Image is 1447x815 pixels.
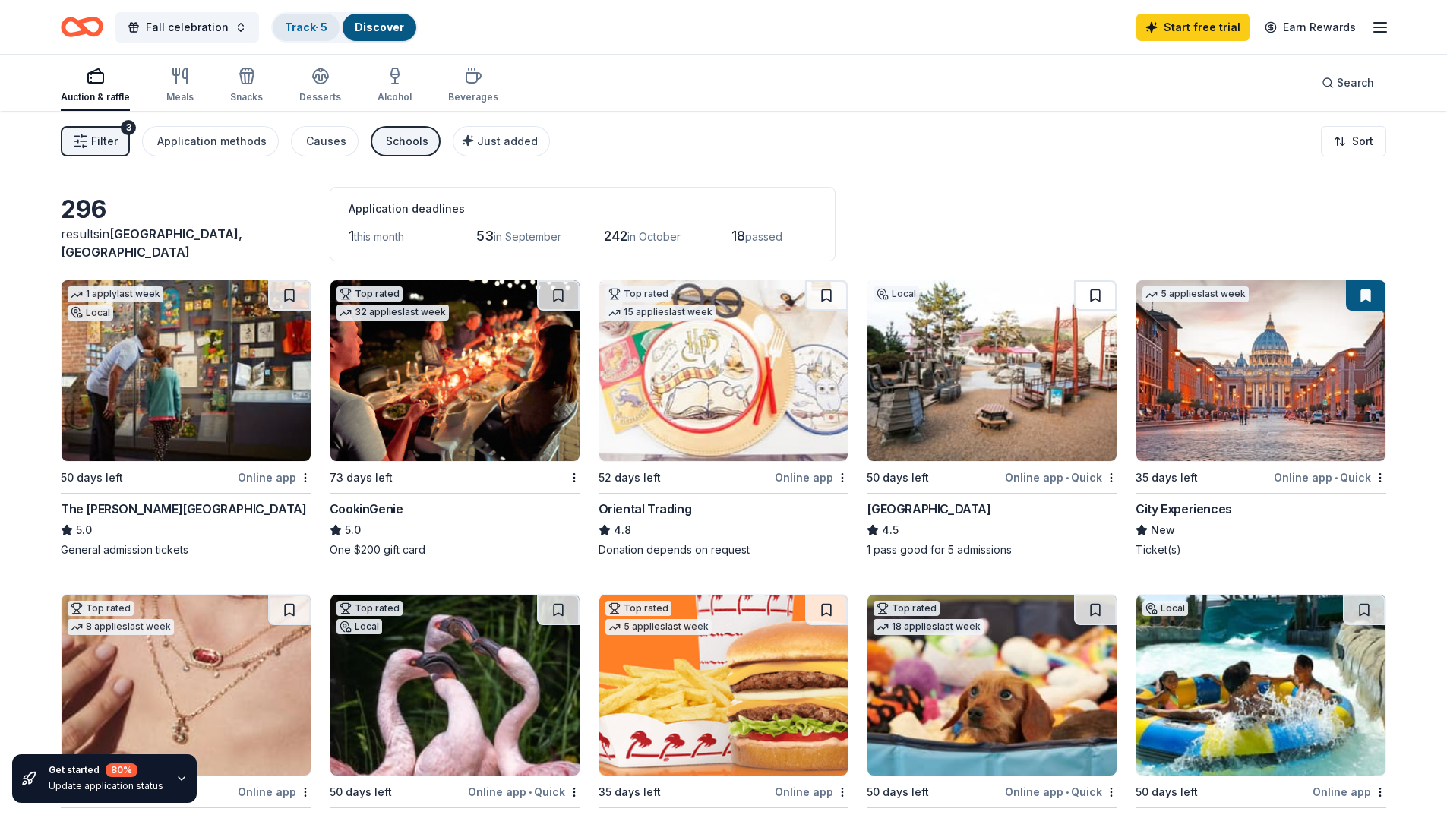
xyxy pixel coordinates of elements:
img: Image for BarkBox [867,595,1117,776]
button: Meals [166,61,194,111]
div: 50 days left [61,469,123,487]
div: Online app [775,468,848,487]
div: Top rated [605,286,671,302]
div: Top rated [336,286,403,302]
div: 80 % [106,763,137,777]
button: Application methods [142,126,279,156]
a: Image for City Experiences5 applieslast week35 days leftOnline app•QuickCity ExperiencesNewTicket(s) [1136,280,1386,558]
a: Image for CookinGenieTop rated32 applieslast week73 days leftCookinGenie5.0One $200 gift card [330,280,580,558]
div: 35 days left [599,783,661,801]
button: Causes [291,126,359,156]
span: Just added [477,134,538,147]
span: 5.0 [345,521,361,539]
span: New [1151,521,1175,539]
div: results [61,225,311,261]
div: Schools [386,132,428,150]
div: Application methods [157,132,267,150]
div: Alcohol [378,91,412,103]
button: Fall celebration [115,12,259,43]
div: Online app Quick [1005,468,1117,487]
button: Search [1310,68,1386,98]
span: in September [494,230,561,243]
span: this month [354,230,404,243]
div: CookinGenie [330,500,403,518]
a: Earn Rewards [1256,14,1365,41]
a: Start free trial [1136,14,1250,41]
button: Sort [1321,126,1386,156]
img: Image for Kendra Scott [62,595,311,776]
div: Online app [1313,782,1386,801]
div: 35 days left [1136,469,1198,487]
div: Online app [238,468,311,487]
img: Image for In-N-Out [599,595,848,776]
div: Local [1142,601,1188,616]
div: 50 days left [1136,783,1198,801]
button: Track· 5Discover [271,12,418,43]
span: Search [1337,74,1374,92]
span: 4.8 [614,521,631,539]
div: 52 days left [599,469,661,487]
div: Oriental Trading [599,500,692,518]
div: Snacks [230,91,263,103]
img: Image for Six Flags Hurricane Harbor (Concord) [1136,595,1385,776]
span: • [529,786,532,798]
div: General admission tickets [61,542,311,558]
div: Top rated [874,601,940,616]
a: Image for Oriental TradingTop rated15 applieslast week52 days leftOnline appOriental Trading4.8Do... [599,280,849,558]
div: 8 applies last week [68,619,174,635]
span: 4.5 [882,521,899,539]
div: Update application status [49,780,163,792]
div: 296 [61,194,311,225]
div: Online app Quick [1005,782,1117,801]
div: Donation depends on request [599,542,849,558]
div: Local [874,286,919,302]
div: 3 [121,120,136,135]
button: Just added [453,126,550,156]
span: Filter [91,132,118,150]
button: Alcohol [378,61,412,111]
img: Image for CookinGenie [330,280,580,461]
div: One $200 gift card [330,542,580,558]
div: 50 days left [867,783,929,801]
div: Online app Quick [468,782,580,801]
a: Track· 5 [285,21,327,33]
span: Sort [1352,132,1373,150]
span: 18 [731,228,745,244]
div: Top rated [68,601,134,616]
img: Image for Oakland Zoo [330,595,580,776]
div: Auction & raffle [61,91,130,103]
img: Image for City Experiences [1136,280,1385,461]
button: Schools [371,126,441,156]
button: Desserts [299,61,341,111]
div: 1 pass good for 5 admissions [867,542,1117,558]
div: 5 applies last week [1142,286,1249,302]
button: Snacks [230,61,263,111]
div: 5 applies last week [605,619,712,635]
a: Discover [355,21,404,33]
a: Image for Bay Area Discovery MuseumLocal50 days leftOnline app•Quick[GEOGRAPHIC_DATA]4.51 pass go... [867,280,1117,558]
div: [GEOGRAPHIC_DATA] [867,500,990,518]
div: Local [68,305,113,321]
span: 242 [604,228,627,244]
span: [GEOGRAPHIC_DATA], [GEOGRAPHIC_DATA] [61,226,242,260]
img: Image for Oriental Trading [599,280,848,461]
span: • [1066,472,1069,484]
img: Image for Bay Area Discovery Museum [867,280,1117,461]
div: 18 applies last week [874,619,984,635]
div: Causes [306,132,346,150]
span: 53 [476,228,494,244]
div: City Experiences [1136,500,1232,518]
span: in [61,226,242,260]
a: Image for The Walt Disney Museum1 applylast weekLocal50 days leftOnline appThe [PERSON_NAME][GEOG... [61,280,311,558]
button: Auction & raffle [61,61,130,111]
span: Fall celebration [146,18,229,36]
div: 32 applies last week [336,305,449,321]
button: Beverages [448,61,498,111]
div: Local [336,619,382,634]
div: Online app [238,782,311,801]
div: 73 days left [330,469,393,487]
div: Top rated [336,601,403,616]
span: • [1335,472,1338,484]
a: Home [61,9,103,45]
div: Top rated [605,601,671,616]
